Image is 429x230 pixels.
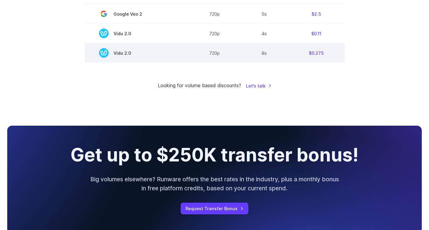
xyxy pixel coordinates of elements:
span: Vidu 2.0 [99,48,174,58]
p: Big volumes elsewhere? Runware offers the best rates in the industry, plus a monthly bonus in fre... [89,175,340,193]
td: $0.11 [288,24,345,43]
td: 720p [189,24,241,43]
span: Google Veo 2 [99,9,174,19]
td: 720p [189,43,241,63]
td: $0.275 [288,43,345,63]
td: 4s [241,24,288,43]
td: 8s [241,43,288,63]
span: Vidu 2.0 [99,29,174,38]
h2: Get up to $250K transfer bonus! [70,145,359,165]
td: $2.5 [288,4,345,24]
a: Request Transfer Bonus [181,203,248,214]
a: Let's talk [246,82,272,89]
td: 5s [241,4,288,24]
td: 720p [189,4,241,24]
small: Looking for volume based discounts? [158,82,241,90]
